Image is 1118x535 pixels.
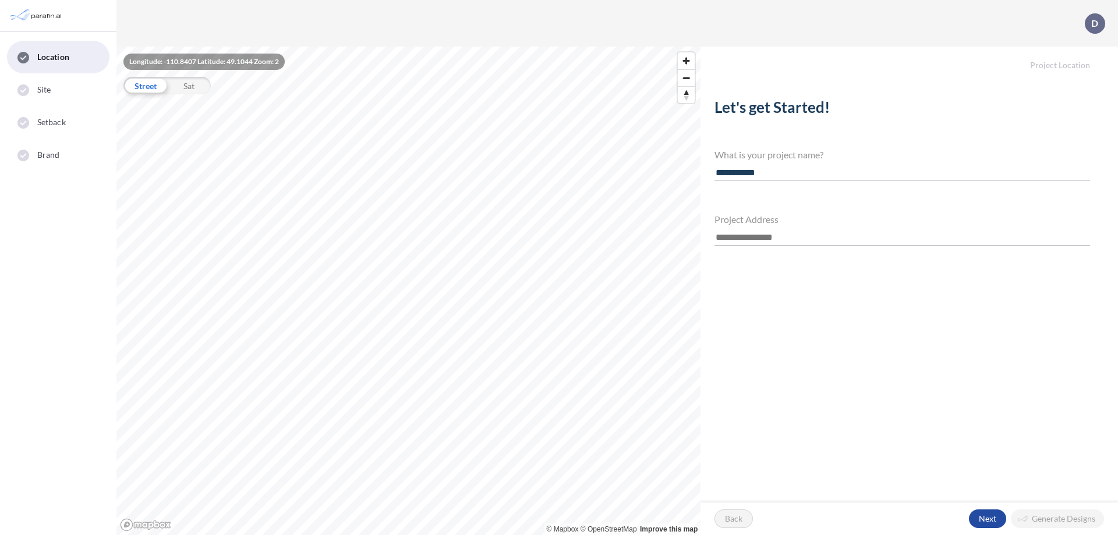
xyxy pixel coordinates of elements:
[714,149,1090,160] h4: What is your project name?
[581,525,637,533] a: OpenStreetMap
[640,525,698,533] a: Improve this map
[714,214,1090,225] h4: Project Address
[37,116,66,128] span: Setback
[678,86,695,103] button: Reset bearing to north
[979,513,996,525] p: Next
[123,54,285,70] div: Longitude: -110.8407 Latitude: 49.1044 Zoom: 2
[1091,18,1098,29] p: D
[37,149,60,161] span: Brand
[120,518,171,532] a: Mapbox homepage
[116,47,700,535] canvas: Map
[547,525,579,533] a: Mapbox
[123,77,167,94] div: Street
[969,509,1006,528] button: Next
[678,52,695,69] button: Zoom in
[37,84,51,95] span: Site
[9,5,65,26] img: Parafin
[678,87,695,103] span: Reset bearing to north
[714,98,1090,121] h2: Let's get Started!
[37,51,69,63] span: Location
[167,77,211,94] div: Sat
[678,70,695,86] span: Zoom out
[678,69,695,86] button: Zoom out
[700,47,1118,70] h5: Project Location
